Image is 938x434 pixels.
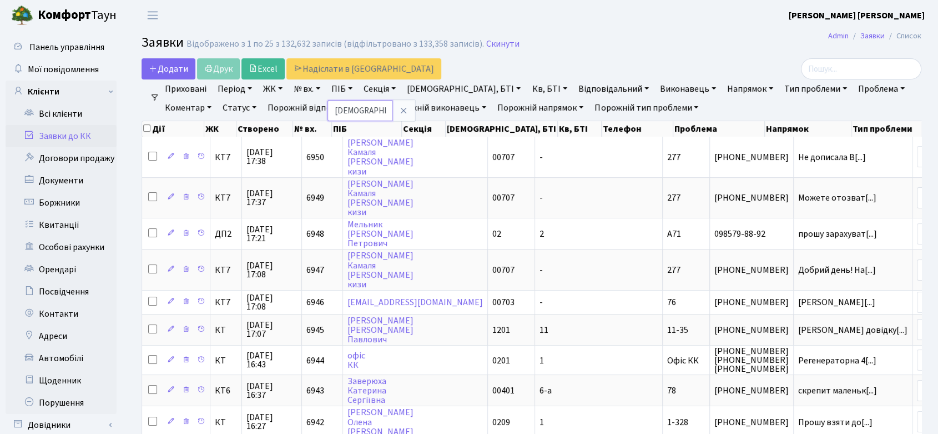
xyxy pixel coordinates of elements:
[667,385,676,397] span: 78
[667,192,680,204] span: 277
[539,324,548,336] span: 11
[306,296,324,308] span: 6946
[780,79,851,98] a: Тип проблеми
[539,355,544,367] span: 1
[539,416,544,428] span: 1
[246,382,297,400] span: [DATE] 16:37
[142,121,204,137] th: Дії
[306,264,324,276] span: 6947
[306,385,324,397] span: 6943
[218,98,261,117] a: Статус
[215,298,237,307] span: КТ7
[6,169,117,192] a: Документи
[347,350,365,371] a: офісКК
[667,296,676,308] span: 76
[6,347,117,370] a: Автомобілі
[714,230,789,238] span: 098579-88-92
[215,266,237,275] span: КТ7
[215,230,237,238] span: ДП2
[6,236,117,258] a: Особові рахунки
[213,79,256,98] a: Період
[539,228,544,240] span: 2
[789,9,925,22] a: [PERSON_NAME] [PERSON_NAME]
[492,416,510,428] span: 0209
[160,98,216,117] a: Коментар
[492,151,515,163] span: 00707
[215,326,237,335] span: КТ
[602,121,673,137] th: Телефон
[486,39,520,49] a: Скинути
[385,98,491,117] a: Порожній виконавець
[241,58,285,79] a: Excel
[714,193,789,202] span: [PHONE_NUMBER]
[558,121,602,137] th: Кв, БТІ
[359,79,400,98] a: Секція
[6,103,117,125] a: Всі клієнти
[798,151,866,163] span: Не дописала В[...]
[446,121,558,137] th: [DEMOGRAPHIC_DATA], БТІ
[714,266,789,275] span: [PHONE_NUMBER]
[492,385,515,397] span: 00401
[306,416,324,428] span: 6942
[306,355,324,367] span: 6944
[854,79,909,98] a: Проблема
[492,324,510,336] span: 1201
[246,351,297,369] span: [DATE] 16:43
[347,178,413,218] a: [PERSON_NAME]Камаля[PERSON_NAME]кизи
[828,30,849,42] a: Admin
[667,151,680,163] span: 277
[6,303,117,325] a: Контакти
[149,63,188,75] span: Додати
[402,79,525,98] a: [DEMOGRAPHIC_DATA], БТІ
[306,192,324,204] span: 6949
[801,58,921,79] input: Пошук...
[667,355,699,367] span: Офіс КК
[667,324,688,336] span: 11-35
[215,153,237,162] span: КТ7
[798,192,876,204] span: Можете отозват[...]
[860,30,885,42] a: Заявки
[527,79,571,98] a: Кв, БТІ
[492,264,515,276] span: 00707
[259,79,287,98] a: ЖК
[714,386,789,395] span: [PHONE_NUMBER]
[263,98,383,117] a: Порожній відповідальний
[714,326,789,335] span: [PHONE_NUMBER]
[402,121,446,137] th: Секція
[236,121,293,137] th: Створено
[160,79,211,98] a: Приховані
[655,79,720,98] a: Виконавець
[667,228,681,240] span: А71
[186,39,484,49] div: Відображено з 1 по 25 з 132,632 записів (відфільтровано з 133,358 записів).
[492,192,515,204] span: 00707
[306,228,324,240] span: 6948
[38,6,117,25] span: Таун
[714,418,789,427] span: [PHONE_NUMBER]
[6,192,117,214] a: Боржники
[215,356,237,365] span: КТ
[574,79,653,98] a: Відповідальний
[798,324,907,336] span: [PERSON_NAME] довідку[...]
[293,121,332,137] th: № вх.
[6,214,117,236] a: Квитанції
[798,385,877,397] span: скрепит маленьк[...]
[246,413,297,431] span: [DATE] 16:27
[798,296,875,308] span: [PERSON_NAME][...]
[347,296,483,308] a: [EMAIL_ADDRESS][DOMAIN_NAME]
[289,79,325,98] a: № вх.
[142,33,184,52] span: Заявки
[6,392,117,414] a: Порушення
[11,4,33,27] img: logo.png
[347,315,413,346] a: [PERSON_NAME][PERSON_NAME]Павлович
[246,261,297,279] span: [DATE] 17:08
[539,264,543,276] span: -
[306,151,324,163] span: 6950
[347,137,413,177] a: [PERSON_NAME]Камаля[PERSON_NAME]кизи
[798,264,876,276] span: Добрий день! На[...]
[28,63,99,76] span: Мої повідомлення
[539,385,552,397] span: 6-а
[6,36,117,58] a: Панель управління
[539,296,543,308] span: -
[539,151,543,163] span: -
